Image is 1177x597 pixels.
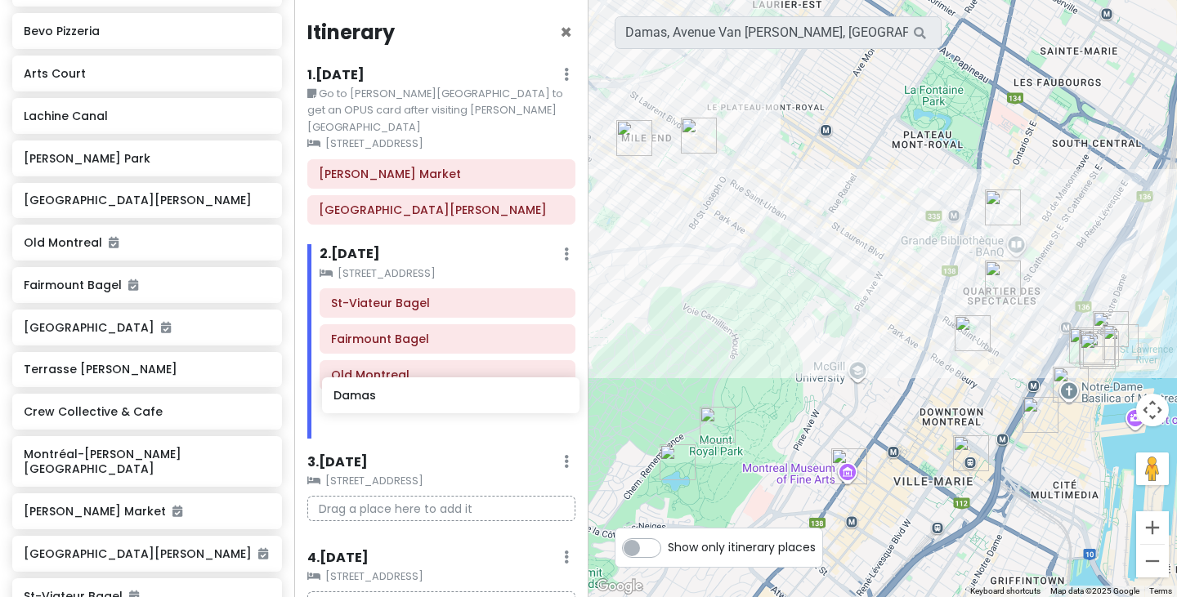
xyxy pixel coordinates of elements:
div: 1749 Rue St-Hubert [978,183,1027,232]
small: [STREET_ADDRESS] [307,473,575,489]
button: Drag Pegman onto the map to open Street View [1136,452,1169,485]
a: Terms (opens in new tab) [1149,586,1172,595]
a: Open this area in Google Maps (opens a new window) [593,576,647,597]
div: Gare Centrale [947,429,996,478]
div: Arts Court [1076,324,1126,373]
p: Drag a place here to add it [307,496,575,521]
div: St-Viateur Bagel [610,114,659,163]
input: Search a place [615,16,942,49]
div: Place des Arts [948,309,997,358]
h4: Itinerary [307,20,395,45]
div: Old Montreal [1063,321,1112,370]
button: Zoom out [1136,545,1169,577]
small: [STREET_ADDRESS] [307,568,575,585]
div: Fairmount Bagel [674,111,723,160]
div: Quartier des Spectacles [978,254,1027,303]
div: Mount Royal Park [693,400,742,449]
div: Crew Collective & Cafe [1016,390,1065,439]
h6: 2 . [DATE] [320,246,380,263]
h6: 1 . [DATE] [307,67,365,84]
div: Terrasse William Gray [1072,323,1121,372]
div: Notre-Dame Basilica of Montreal [1046,360,1095,409]
small: Go to [PERSON_NAME][GEOGRAPHIC_DATA] to get an OPUS card after visiting [PERSON_NAME][GEOGRAPHIC_... [307,86,575,136]
button: Close [560,23,572,42]
img: Google [593,576,647,597]
span: Map data ©2025 Google [1050,586,1139,595]
button: Map camera controls [1136,394,1169,426]
div: Old Port of Montreal [1096,318,1145,367]
div: Beaver Lake [653,438,702,487]
button: Zoom in [1136,511,1169,544]
small: [STREET_ADDRESS] [307,136,575,152]
div: Montreal Museum of Fine Arts [825,442,874,491]
div: Rue Saint-Paul East [1086,305,1135,354]
h6: 3 . [DATE] [307,454,368,471]
small: [STREET_ADDRESS] [320,265,575,282]
h6: 4 . [DATE] [307,550,369,567]
button: Keyboard shortcuts [970,586,1041,597]
div: Bevo Pizzeria [1073,327,1122,376]
span: Show only itinerary places [668,538,816,556]
span: Close itinerary [560,19,572,46]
